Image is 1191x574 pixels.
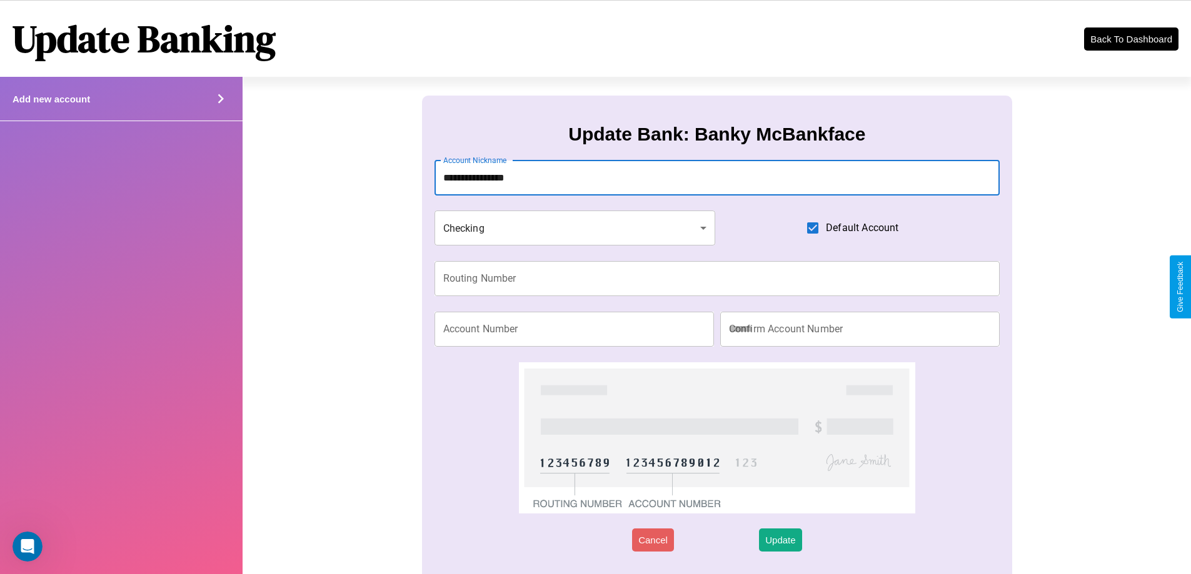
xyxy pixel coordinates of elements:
h3: Update Bank: Banky McBankface [568,124,865,145]
h1: Update Banking [13,13,276,64]
img: check [519,362,915,513]
button: Update [759,528,802,552]
iframe: Intercom live chat [13,532,43,562]
button: Cancel [632,528,674,552]
div: Give Feedback [1176,262,1185,312]
label: Account Nickname [443,155,507,166]
span: Default Account [826,220,898,235]
button: Back To Dashboard [1084,27,1178,51]
h4: Add new account [13,94,90,104]
div: Checking [435,210,716,245]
